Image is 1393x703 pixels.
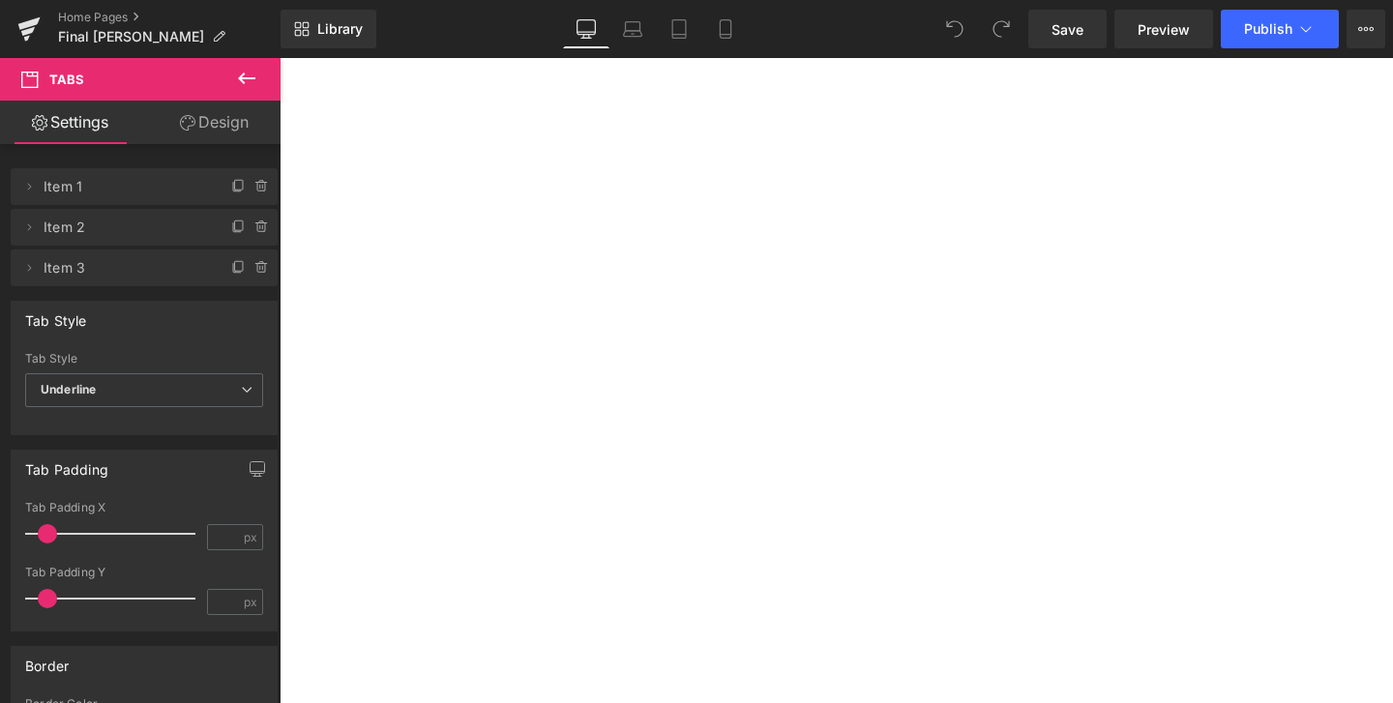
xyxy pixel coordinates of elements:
[1138,19,1190,40] span: Preview
[25,302,87,329] div: Tab Style
[281,10,376,48] a: New Library
[982,10,1021,48] button: Redo
[656,10,702,48] a: Tablet
[702,10,749,48] a: Mobile
[1221,10,1339,48] button: Publish
[44,249,206,286] span: Item 3
[44,168,206,205] span: Item 1
[317,20,363,38] span: Library
[25,647,69,674] div: Border
[1347,10,1385,48] button: More
[244,596,260,608] span: px
[41,382,96,396] b: Underline
[58,29,204,44] span: Final [PERSON_NAME]
[25,352,263,366] div: Tab Style
[58,10,281,25] a: Home Pages
[25,566,263,579] div: Tab Padding Y
[935,10,974,48] button: Undo
[25,451,108,478] div: Tab Padding
[609,10,656,48] a: Laptop
[563,10,609,48] a: Desktop
[244,531,260,543] span: px
[1052,19,1083,40] span: Save
[49,72,84,87] span: Tabs
[44,209,206,246] span: Item 2
[1114,10,1213,48] a: Preview
[144,101,284,144] a: Design
[1244,21,1292,37] span: Publish
[25,501,263,514] div: Tab Padding X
